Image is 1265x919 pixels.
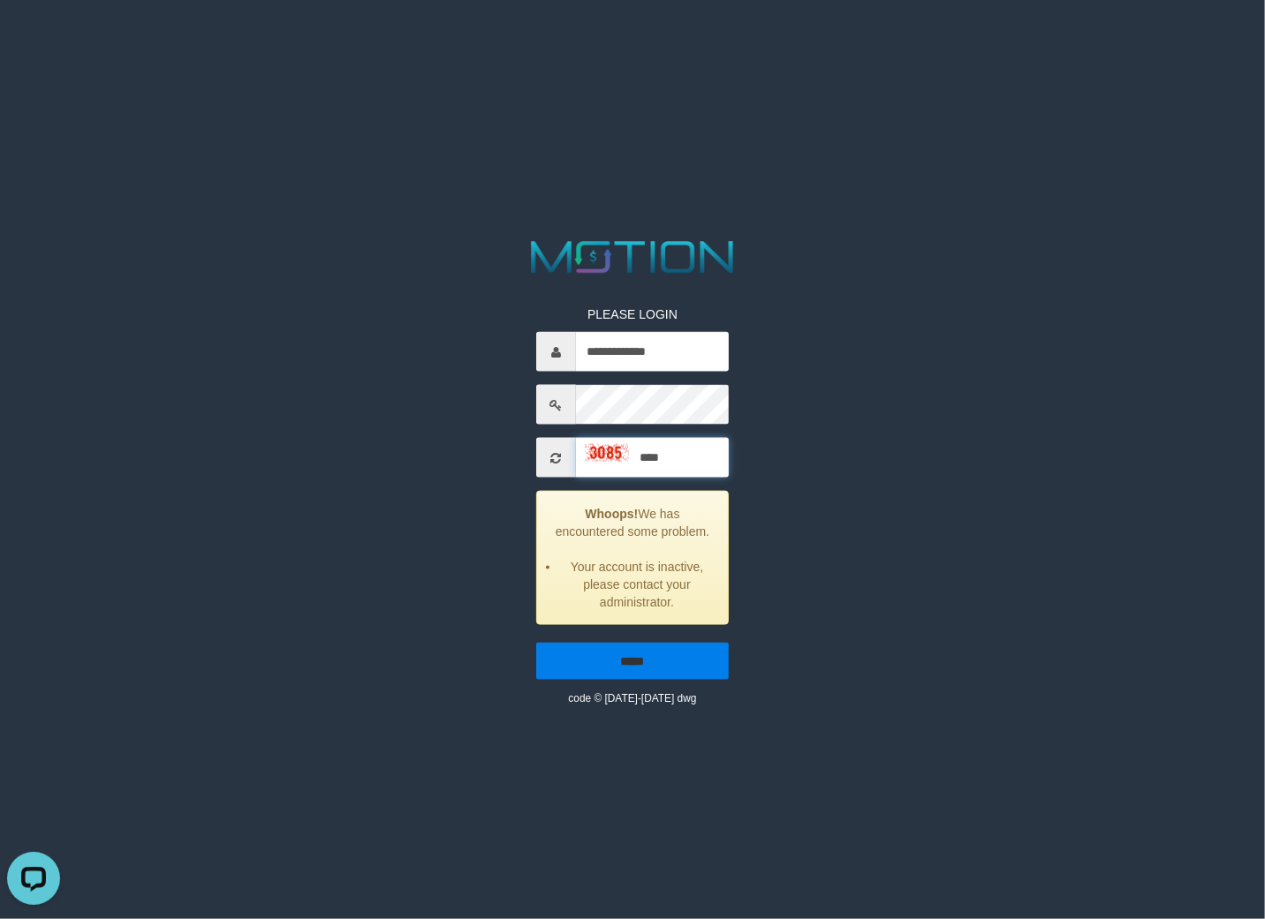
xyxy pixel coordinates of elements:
[536,305,730,323] p: PLEASE LOGIN
[568,692,696,704] small: code © [DATE]-[DATE] dwg
[559,558,716,611] li: Your account is inactive, please contact your administrator.
[7,7,60,60] button: Open LiveChat chat widget
[585,443,629,461] img: captcha
[522,236,744,279] img: MOTION_logo.png
[536,491,730,625] div: We has encountered some problem.
[585,507,638,521] strong: Whoops!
